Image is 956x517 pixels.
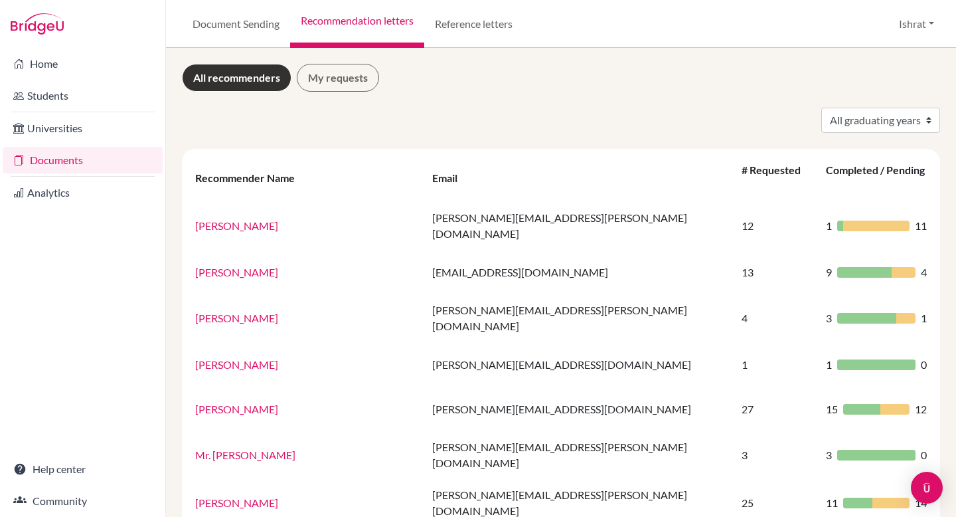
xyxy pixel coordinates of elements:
[3,179,163,206] a: Analytics
[424,202,734,250] td: [PERSON_NAME][EMAIL_ADDRESS][PERSON_NAME][DOMAIN_NAME]
[195,312,278,324] a: [PERSON_NAME]
[195,403,278,415] a: [PERSON_NAME]
[195,496,278,509] a: [PERSON_NAME]
[195,171,308,184] div: Recommender Name
[921,264,927,280] span: 4
[195,219,278,232] a: [PERSON_NAME]
[424,250,734,294] td: [EMAIL_ADDRESS][DOMAIN_NAME]
[826,357,832,373] span: 1
[432,171,471,184] div: Email
[424,294,734,342] td: [PERSON_NAME][EMAIL_ADDRESS][PERSON_NAME][DOMAIN_NAME]
[424,387,734,431] td: [PERSON_NAME][EMAIL_ADDRESS][DOMAIN_NAME]
[734,202,818,250] td: 12
[734,387,818,431] td: 27
[921,447,927,463] span: 0
[3,51,163,77] a: Home
[11,13,64,35] img: Bridge-U
[826,218,832,234] span: 1
[3,147,163,173] a: Documents
[826,163,925,192] div: Completed / Pending
[195,266,278,278] a: [PERSON_NAME]
[921,357,927,373] span: 0
[297,64,379,92] a: My requests
[734,294,818,342] td: 4
[3,115,163,142] a: Universities
[424,342,734,387] td: [PERSON_NAME][EMAIL_ADDRESS][DOMAIN_NAME]
[3,456,163,482] a: Help center
[3,488,163,514] a: Community
[826,264,832,280] span: 9
[734,250,818,294] td: 13
[424,431,734,479] td: [PERSON_NAME][EMAIL_ADDRESS][PERSON_NAME][DOMAIN_NAME]
[182,64,291,92] a: All recommenders
[826,401,838,417] span: 15
[734,342,818,387] td: 1
[893,11,940,37] button: Ishrat
[921,310,927,326] span: 1
[826,447,832,463] span: 3
[3,82,163,109] a: Students
[915,401,927,417] span: 12
[195,358,278,371] a: [PERSON_NAME]
[915,218,927,234] span: 11
[742,163,801,192] div: # Requested
[734,431,818,479] td: 3
[826,310,832,326] span: 3
[826,495,838,511] span: 11
[911,472,943,504] div: Open Intercom Messenger
[195,449,295,461] a: Mr. [PERSON_NAME]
